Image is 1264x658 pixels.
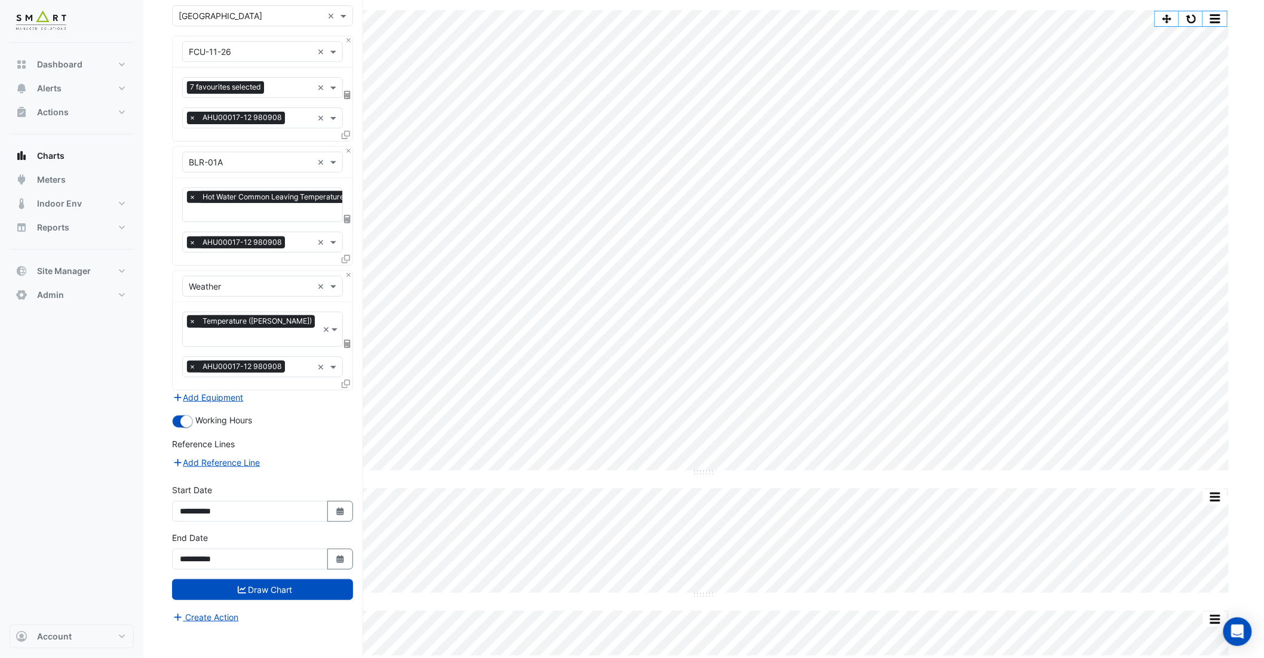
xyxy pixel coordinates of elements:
[342,214,353,224] span: Choose Function
[335,554,346,564] fa-icon: Select Date
[37,59,82,70] span: Dashboard
[16,59,27,70] app-icon: Dashboard
[187,81,264,93] span: 7 favourites selected
[16,150,27,162] app-icon: Charts
[37,265,91,277] span: Site Manager
[1203,11,1227,26] button: More Options
[200,315,315,327] span: Temperature (Celcius)
[345,271,352,279] button: Close
[37,150,65,162] span: Charts
[200,191,397,203] span: Hot Water Common Leaving Temperature - R, Boiler-Rm
[37,289,64,301] span: Admin
[335,506,346,516] fa-icon: Select Date
[37,222,69,233] span: Reports
[187,236,198,248] span: ×
[1223,617,1252,646] div: Open Intercom Messenger
[317,236,327,248] span: Clear
[323,323,330,336] span: Clear
[16,198,27,210] app-icon: Indoor Env
[16,106,27,118] app-icon: Actions
[317,45,327,58] span: Clear
[342,130,350,140] span: Clone Favourites and Tasks from this Equipment to other Equipment
[14,10,68,33] img: Company Logo
[37,198,82,210] span: Indoor Env
[317,280,327,293] span: Clear
[1155,11,1179,26] button: Pan
[172,610,240,624] button: Create Action
[172,456,261,469] button: Add Reference Line
[37,106,69,118] span: Actions
[10,216,134,239] button: Reports
[200,112,285,124] span: AHU00017-12 980908
[317,112,327,124] span: Clear
[195,415,252,425] span: Working Hours
[172,579,353,600] button: Draw Chart
[37,631,72,642] span: Account
[10,76,134,100] button: Alerts
[1179,11,1203,26] button: Reset
[342,379,350,389] span: Clone Favourites and Tasks from this Equipment to other Equipment
[172,531,208,544] label: End Date
[187,112,198,124] span: ×
[187,191,198,203] span: ×
[10,53,134,76] button: Dashboard
[10,168,134,192] button: Meters
[317,361,327,373] span: Clear
[16,222,27,233] app-icon: Reports
[317,156,327,168] span: Clear
[10,192,134,216] button: Indoor Env
[10,100,134,124] button: Actions
[16,265,27,277] app-icon: Site Manager
[10,144,134,168] button: Charts
[187,361,198,373] span: ×
[317,81,327,94] span: Clear
[342,90,353,100] span: Choose Function
[200,236,285,248] span: AHU00017-12 980908
[342,254,350,264] span: Clone Favourites and Tasks from this Equipment to other Equipment
[10,259,134,283] button: Site Manager
[37,82,62,94] span: Alerts
[172,438,235,450] label: Reference Lines
[172,391,244,404] button: Add Equipment
[187,315,198,327] span: ×
[10,283,134,307] button: Admin
[1203,612,1227,627] button: More Options
[345,147,352,155] button: Close
[342,339,353,349] span: Choose Function
[327,10,338,22] span: Clear
[10,625,134,648] button: Account
[16,82,27,94] app-icon: Alerts
[16,174,27,186] app-icon: Meters
[172,484,212,496] label: Start Date
[37,174,66,186] span: Meters
[16,289,27,301] app-icon: Admin
[1203,490,1227,505] button: More Options
[345,36,352,44] button: Close
[200,361,285,373] span: AHU00017-12 980908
